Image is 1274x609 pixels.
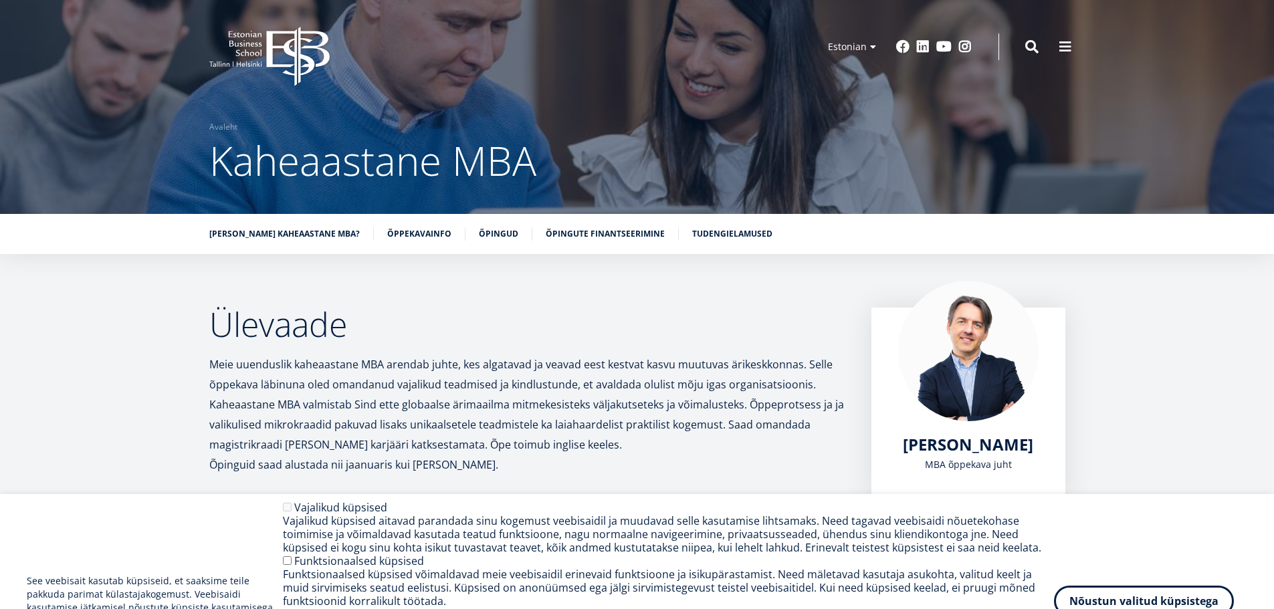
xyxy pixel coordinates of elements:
[209,133,536,188] span: Kaheaastane MBA
[898,455,1039,475] div: MBA õppekava juht
[546,227,665,241] a: Õpingute finantseerimine
[283,568,1054,608] div: Funktsionaalsed küpsised võimaldavad meie veebisaidil erinevaid funktsioone ja isikupärastamist. ...
[896,40,910,53] a: Facebook
[209,354,845,455] p: Meie uuenduslik kaheaastane MBA arendab juhte, kes algatavad ja veavad eest kestvat kasvu muutuva...
[903,435,1033,455] a: [PERSON_NAME]
[387,227,451,241] a: Õppekavainfo
[283,514,1054,554] div: Vajalikud küpsised aitavad parandada sinu kogemust veebisaidil ja muudavad selle kasutamise lihts...
[936,40,952,53] a: Youtube
[209,120,237,134] a: Avaleht
[209,308,845,341] h2: Ülevaade
[903,433,1033,455] span: [PERSON_NAME]
[898,281,1039,421] img: Marko Rillo
[294,554,424,568] label: Funktsionaalsed küpsised
[479,227,518,241] a: Õpingud
[209,455,845,475] p: Õpinguid saad alustada nii jaanuaris kui [PERSON_NAME].
[692,227,772,241] a: Tudengielamused
[209,227,360,241] a: [PERSON_NAME] kaheaastane MBA?
[294,500,387,515] label: Vajalikud küpsised
[958,40,972,53] a: Instagram
[916,40,930,53] a: Linkedin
